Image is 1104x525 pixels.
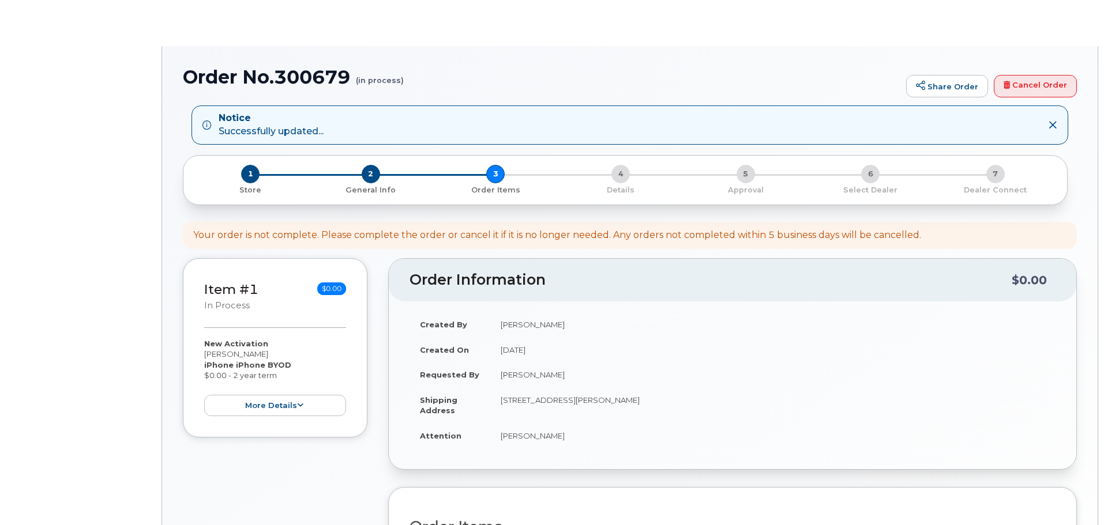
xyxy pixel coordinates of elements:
span: 1 [241,165,260,183]
a: Cancel Order [994,75,1077,98]
button: more details [204,395,346,416]
strong: Notice [219,112,324,125]
strong: New Activation [204,339,268,348]
td: [DATE] [490,337,1056,362]
div: Your order is not complete. Please complete the order or cancel it if it is no longer needed. Any... [193,229,921,242]
span: $0.00 [317,282,346,295]
small: in process [204,300,250,311]
strong: Shipping Address [420,395,457,416]
h1: Order No.300679 [183,67,900,87]
strong: Created By [420,320,467,329]
td: [PERSON_NAME] [490,362,1056,387]
p: General Info [313,185,429,195]
strong: Requested By [420,370,479,379]
a: Item #1 [204,281,258,297]
div: $0.00 [1012,269,1047,291]
strong: Created On [420,345,469,354]
strong: Attention [420,431,461,440]
h2: Order Information [410,272,1012,288]
span: 2 [362,165,380,183]
strong: iPhone iPhone BYOD [204,360,291,369]
div: [PERSON_NAME] $0.00 - 2 year term [204,338,346,416]
a: 1 Store [193,183,309,195]
td: [STREET_ADDRESS][PERSON_NAME] [490,387,1056,423]
td: [PERSON_NAME] [490,312,1056,337]
a: Share Order [906,75,988,98]
a: 2 General Info [309,183,434,195]
p: Store [197,185,304,195]
small: (in process) [356,67,404,85]
div: Successfully updated... [219,112,324,138]
td: [PERSON_NAME] [490,423,1056,448]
